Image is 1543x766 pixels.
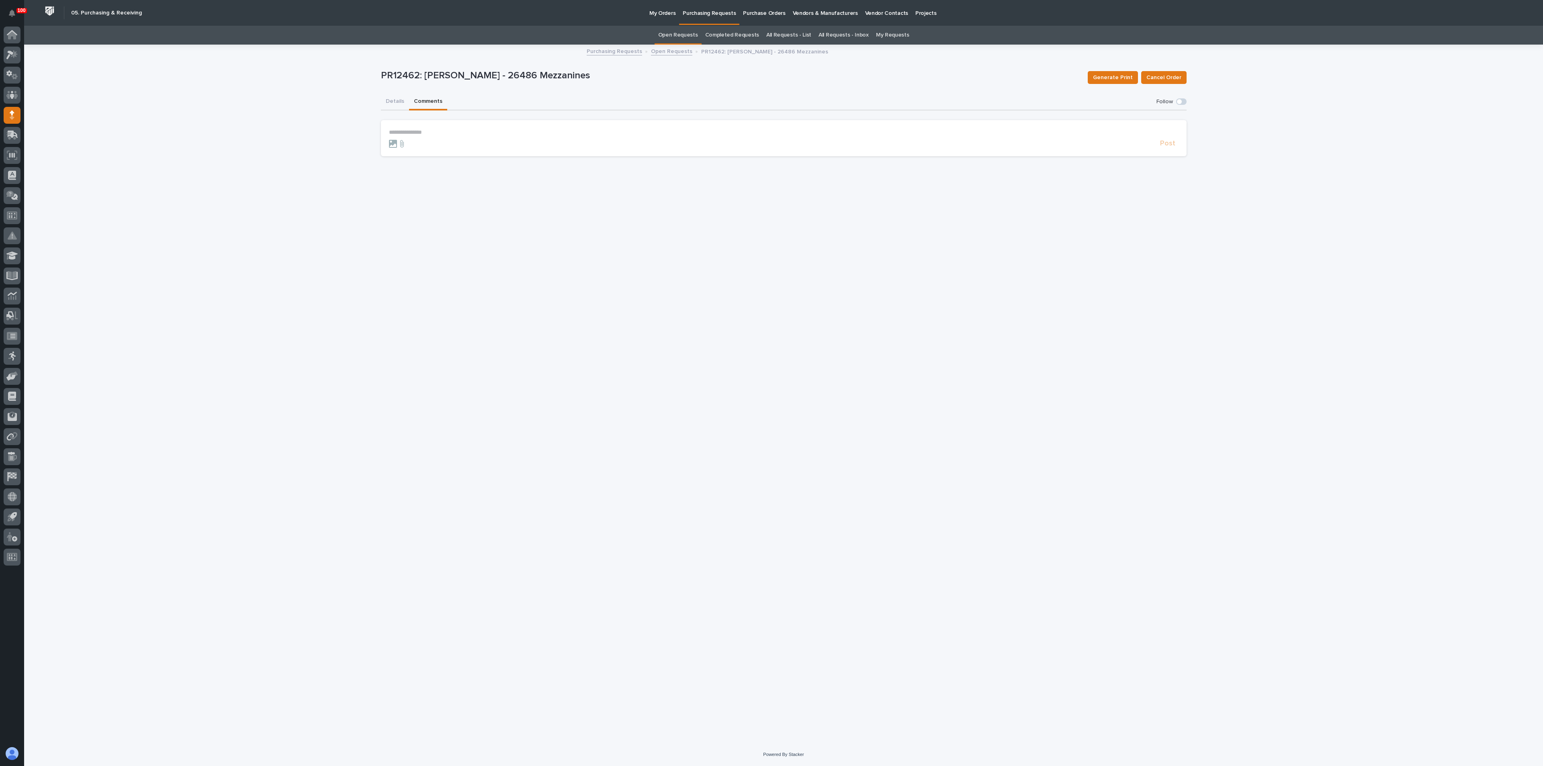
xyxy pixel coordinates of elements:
a: All Requests - Inbox [819,26,869,45]
span: Generate Print [1093,73,1133,82]
div: Notifications100 [10,10,20,22]
button: Comments [409,94,447,110]
span: Cancel Order [1146,73,1181,82]
a: All Requests - List [766,26,811,45]
img: Workspace Logo [42,4,57,18]
a: Completed Requests [705,26,759,45]
button: Details [381,94,409,110]
a: Open Requests [651,46,692,55]
button: Cancel Order [1141,71,1187,84]
p: PR12462: [PERSON_NAME] - 26486 Mezzanines [381,70,1081,82]
button: Notifications [4,5,20,22]
a: Powered By Stacker [763,752,804,757]
button: Post [1157,139,1179,148]
a: Open Requests [658,26,698,45]
a: Purchasing Requests [587,46,642,55]
button: Generate Print [1088,71,1138,84]
h2: 05. Purchasing & Receiving [71,10,142,16]
button: users-avatar [4,745,20,762]
p: Follow [1156,98,1173,105]
span: Post [1160,139,1175,148]
p: PR12462: [PERSON_NAME] - 26486 Mezzanines [701,47,828,55]
p: 100 [18,8,26,13]
a: My Requests [876,26,909,45]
